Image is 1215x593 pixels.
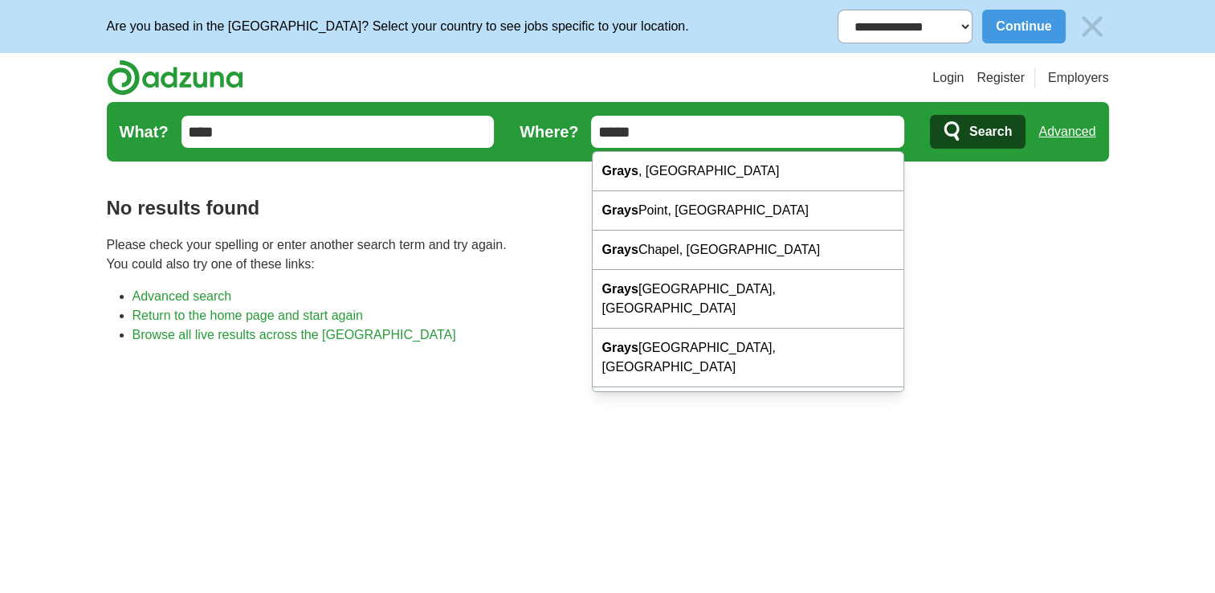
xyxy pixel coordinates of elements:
[133,328,456,341] a: Browse all live results across the [GEOGRAPHIC_DATA]
[593,387,904,427] div: on, AL
[932,68,964,88] a: Login
[1075,10,1109,43] img: icon_close_no_bg.svg
[982,10,1065,43] button: Continue
[1048,68,1109,88] a: Employers
[120,120,169,144] label: What?
[976,68,1025,88] a: Register
[1038,116,1095,148] a: Advanced
[107,235,1109,274] p: Please check your spelling or enter another search term and try again. You could also try one of ...
[133,309,363,322] a: Return to the home page and start again
[520,120,578,144] label: Where?
[107,17,689,36] p: Are you based in the [GEOGRAPHIC_DATA]? Select your country to see jobs specific to your location.
[969,116,1012,148] span: Search
[133,289,232,303] a: Advanced search
[930,115,1025,149] button: Search
[107,194,1109,223] h1: No results found
[107,59,243,96] img: Adzuna logo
